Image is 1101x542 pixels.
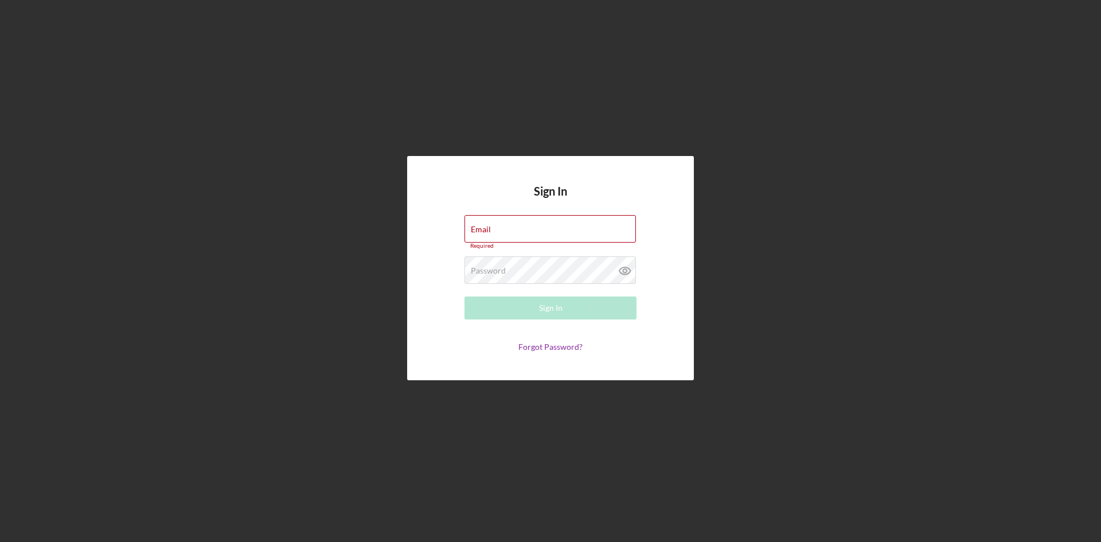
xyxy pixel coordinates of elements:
a: Forgot Password? [518,342,583,352]
div: Required [464,243,637,249]
button: Sign In [464,297,637,319]
h4: Sign In [534,185,567,215]
div: Sign In [539,297,563,319]
label: Email [471,225,491,234]
label: Password [471,266,506,275]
